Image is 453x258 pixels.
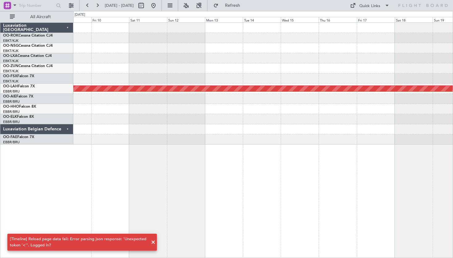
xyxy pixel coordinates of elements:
[319,17,357,22] div: Thu 16
[3,34,53,38] a: OO-ROKCessna Citation CJ4
[3,64,53,68] a: OO-ZUNCessna Citation CJ4
[3,135,17,139] span: OO-FAE
[3,38,18,43] a: EBKT/KJK
[19,1,54,10] input: Trip Number
[3,54,52,58] a: OO-LXACessna Citation CJ4
[3,74,17,78] span: OO-FSX
[3,135,34,139] a: OO-FAEFalcon 7X
[3,44,18,48] span: OO-NSG
[3,64,18,68] span: OO-ZUN
[3,74,34,78] a: OO-FSXFalcon 7X
[3,105,36,109] a: OO-HHOFalcon 8X
[7,12,67,22] button: All Aircraft
[3,69,18,73] a: EBKT/KJK
[347,1,393,10] button: Quick Links
[105,3,134,8] span: [DATE] - [DATE]
[3,95,33,98] a: OO-AIEFalcon 7X
[3,99,20,104] a: EBBR/BRU
[281,17,319,22] div: Wed 15
[3,109,20,114] a: EBBR/BRU
[3,85,35,88] a: OO-LAHFalcon 7X
[3,105,19,109] span: OO-HHO
[91,17,129,22] div: Fri 10
[359,3,380,9] div: Quick Links
[10,236,148,248] div: [Timeline] Reload page data fail: Error parsing json response: 'Unexpected token '<''. Logged in?
[3,34,18,38] span: OO-ROK
[220,3,246,8] span: Refresh
[3,140,20,145] a: EBBR/BRU
[3,54,18,58] span: OO-LXA
[3,79,18,84] a: EBKT/KJK
[16,15,65,19] span: All Aircraft
[75,12,85,18] div: [DATE]
[3,115,34,119] a: OO-ELKFalcon 8X
[210,1,247,10] button: Refresh
[3,44,53,48] a: OO-NSGCessna Citation CJ4
[3,85,18,88] span: OO-LAH
[205,17,243,22] div: Mon 13
[3,120,20,124] a: EBBR/BRU
[243,17,281,22] div: Tue 14
[357,17,395,22] div: Fri 17
[129,17,167,22] div: Sat 11
[3,95,16,98] span: OO-AIE
[3,59,18,63] a: EBKT/KJK
[3,49,18,53] a: EBKT/KJK
[3,89,20,94] a: EBBR/BRU
[395,17,433,22] div: Sat 18
[3,115,17,119] span: OO-ELK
